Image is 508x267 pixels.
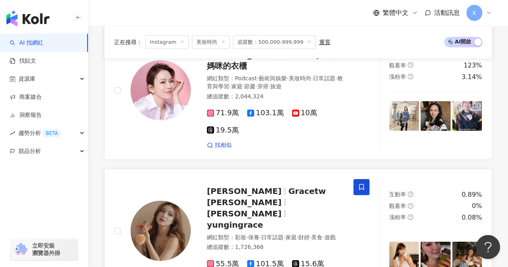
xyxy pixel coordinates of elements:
span: 103.1萬 [247,109,284,117]
div: 0% [472,202,482,210]
span: question-circle [408,74,413,79]
span: 家庭 [285,234,296,241]
span: 10萬 [292,109,317,117]
span: 資源庫 [18,70,35,88]
img: post-image [389,101,419,131]
span: rise [10,130,15,136]
a: KOL AvatarMelody時尚媽咪[PERSON_NAME]Melody時尚媽咪的衣櫃網紅類型：Podcast·藝術與娛樂·美妝時尚·日常話題·教育與學習·家庭·節慶·穿搭·旅遊總追蹤數：... [104,21,492,159]
span: [PERSON_NAME] [207,209,282,218]
span: 追蹤數：500,000-999,999 [233,35,316,49]
span: 趨勢分析 [18,124,61,142]
span: question-circle [408,214,413,220]
span: · [255,83,257,90]
span: 財經 [298,234,310,241]
span: · [242,83,244,90]
span: · [229,83,231,90]
span: question-circle [408,192,413,197]
span: [PERSON_NAME] [207,186,282,196]
span: 藝術與娛樂 [259,75,287,82]
span: 繁體中文 [383,8,408,17]
span: · [311,75,312,82]
a: searchAI 找網紅 [10,39,43,47]
a: 商案媒合 [10,93,42,101]
div: 網紅類型 ： [207,75,344,90]
div: 123% [463,61,482,70]
span: · [246,234,248,241]
span: 美妝時尚 [288,75,311,82]
span: 漲粉率 [389,73,406,80]
a: chrome extension立即安裝 瀏覽器外掛 [10,238,78,260]
span: 美食 [311,234,322,241]
span: 立即安裝 瀏覽器外掛 [32,242,60,257]
span: question-circle [408,203,413,209]
span: · [287,75,288,82]
span: · [268,83,270,90]
span: 彩妝 [235,234,246,241]
img: logo [6,10,49,26]
div: 總追蹤數 ： 2,044,324 [207,93,344,101]
span: 日常話題 [261,234,284,241]
span: · [259,234,261,241]
span: · [296,234,298,241]
span: 家庭 [231,83,242,90]
span: 互動率 [389,191,406,198]
span: 找相似 [215,141,232,149]
span: question-circle [408,62,413,68]
span: 活動訊息 [434,9,460,16]
span: · [257,75,258,82]
span: 漲粉率 [389,214,406,220]
a: 找貼文 [10,57,36,65]
span: · [335,75,337,82]
span: 觀看率 [389,62,406,69]
span: yungingrace [207,220,263,230]
span: · [322,234,324,241]
div: 0.89% [461,190,482,199]
span: 競品分析 [18,142,41,160]
span: 遊戲 [324,234,336,241]
span: K [472,8,476,17]
iframe: Help Scout Beacon - Open [476,235,500,259]
div: 重置 [319,39,330,45]
span: 美妝時尚 [192,35,230,49]
a: 洞察報告 [10,111,42,119]
div: 網紅類型 ： [207,234,344,242]
span: Podcast [235,75,257,82]
span: 穿搭 [257,83,268,90]
div: 3.14% [461,73,482,82]
span: 19.5萬 [207,126,239,135]
img: KOL Avatar [131,201,191,261]
span: · [310,234,311,241]
span: 71.9萬 [207,109,239,117]
img: chrome extension [13,243,29,256]
span: 日常話題 [313,75,335,82]
div: 0.08% [461,213,482,222]
span: 正在搜尋 ： [114,39,142,45]
img: post-image [420,101,450,131]
span: 觀看率 [389,203,406,209]
span: 節慶 [244,83,255,90]
div: BETA [43,129,61,137]
span: · [284,234,285,241]
span: Gracetw [PERSON_NAME] [207,186,326,207]
span: Instagram [145,35,189,49]
span: 保養 [248,234,259,241]
a: 找相似 [207,141,232,149]
div: 總追蹤數 ： 1,726,366 [207,243,344,251]
img: post-image [452,101,482,131]
span: 旅遊 [270,83,282,90]
img: KOL Avatar [131,60,191,120]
